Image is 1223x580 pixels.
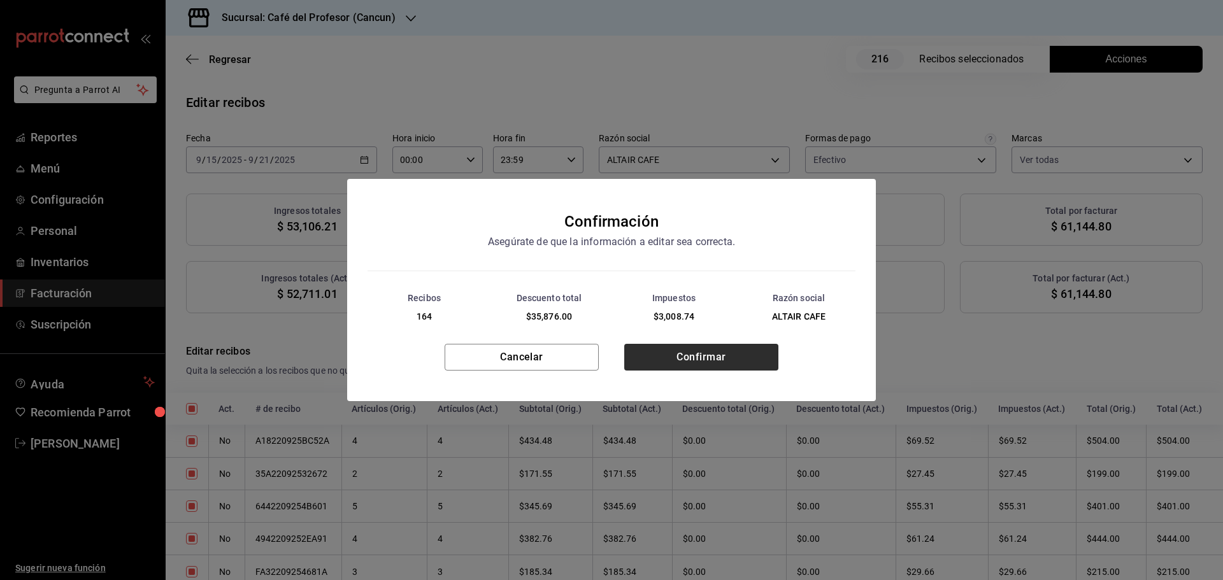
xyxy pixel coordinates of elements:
button: Cancelar [445,344,599,371]
span: $3,008.74 [654,311,694,322]
div: Asegúrate de que la información a editar sea correcta. [433,234,790,250]
div: Descuento total [487,292,611,305]
button: Confirmar [624,344,778,371]
div: Recibos [362,292,486,305]
div: Confirmación [564,209,659,234]
div: ALTAIR CAFE [737,310,861,323]
div: Impuestos [612,292,736,305]
span: $35,876.00 [526,311,572,322]
div: Razón social [737,292,861,305]
div: 164 [362,310,486,323]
